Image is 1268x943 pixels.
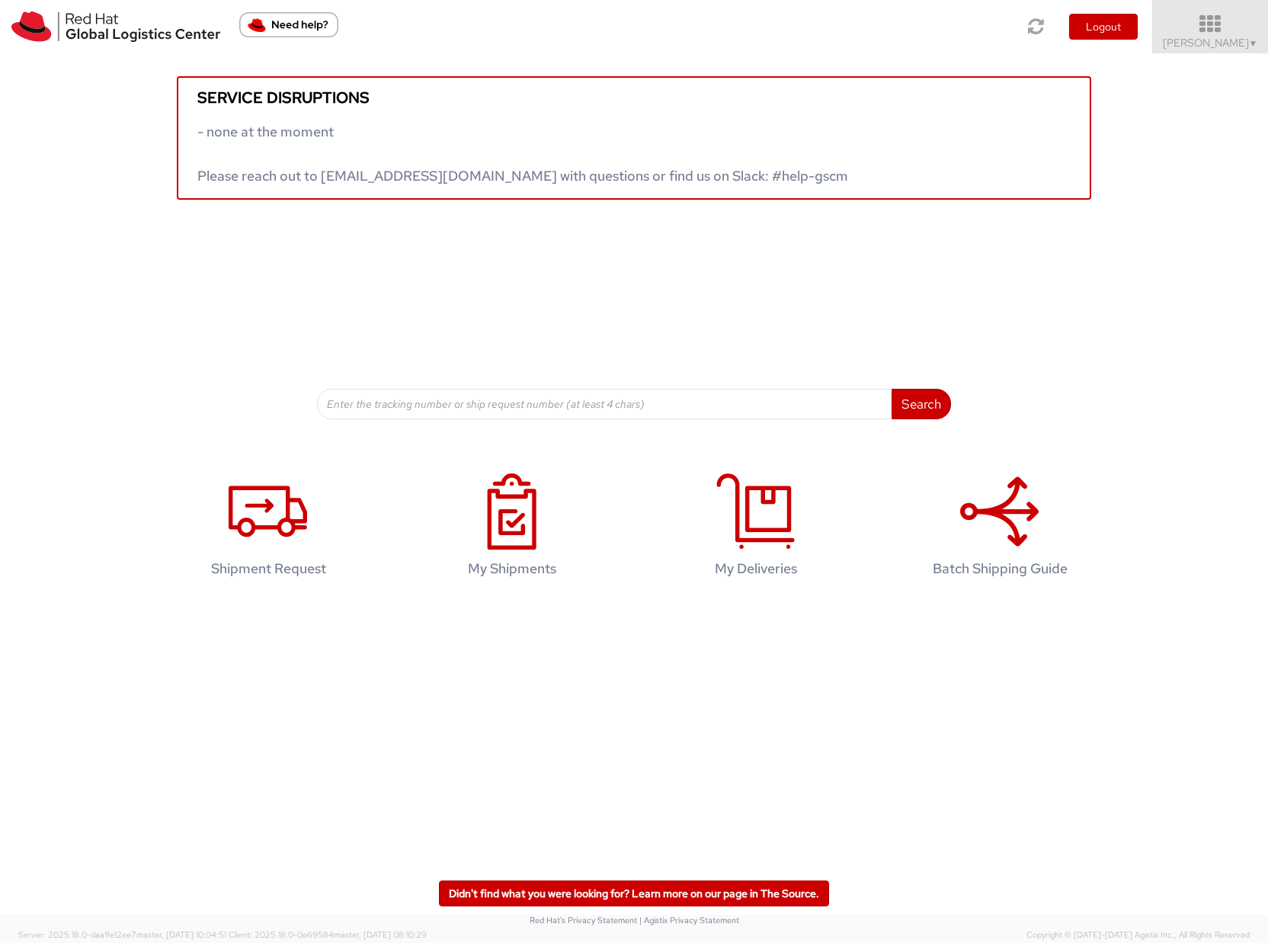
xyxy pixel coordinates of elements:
[229,929,427,940] span: Client: 2025.18.0-0e69584
[197,89,1071,106] h5: Service disruptions
[239,12,338,37] button: Need help?
[177,76,1091,200] a: Service disruptions - none at the moment Please reach out to [EMAIL_ADDRESS][DOMAIN_NAME] with qu...
[639,915,739,925] a: | Agistix Privacy Statement
[1163,36,1258,50] span: [PERSON_NAME]
[398,457,626,600] a: My Shipments
[901,561,1098,576] h4: Batch Shipping Guide
[885,457,1114,600] a: Batch Shipping Guide
[892,389,951,419] button: Search
[1069,14,1138,40] button: Logout
[154,457,383,600] a: Shipment Request
[530,915,637,925] a: Red Hat's Privacy Statement
[1249,37,1258,50] span: ▼
[414,561,610,576] h4: My Shipments
[11,11,220,42] img: rh-logistics-00dfa346123c4ec078e1.svg
[334,929,427,940] span: master, [DATE] 08:10:29
[136,929,226,940] span: master, [DATE] 10:04:51
[439,880,829,906] a: Didn't find what you were looking for? Learn more on our page in The Source.
[317,389,892,419] input: Enter the tracking number or ship request number (at least 4 chars)
[18,929,226,940] span: Server: 2025.18.0-daa1fe12ee7
[170,561,367,576] h4: Shipment Request
[642,457,870,600] a: My Deliveries
[658,561,854,576] h4: My Deliveries
[197,123,848,184] span: - none at the moment Please reach out to [EMAIL_ADDRESS][DOMAIN_NAME] with questions or find us o...
[1026,929,1250,941] span: Copyright © [DATE]-[DATE] Agistix Inc., All Rights Reserved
